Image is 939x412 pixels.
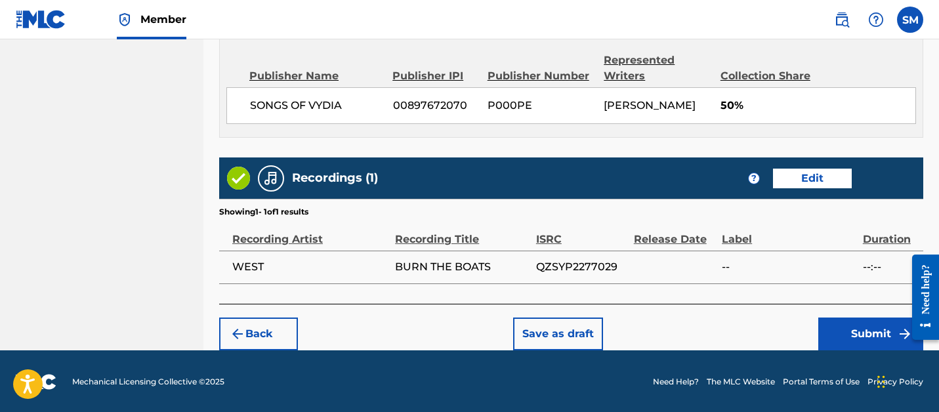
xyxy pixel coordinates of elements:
span: Mechanical Licensing Collective © 2025 [72,376,224,388]
button: Edit [773,169,852,188]
button: Submit [818,318,923,350]
img: help [868,12,884,28]
a: Need Help? [653,376,699,388]
span: 50% [720,98,915,113]
img: 7ee5dd4eb1f8a8e3ef2f.svg [230,326,245,342]
button: Back [219,318,298,350]
a: Portal Terms of Use [783,376,860,388]
a: Privacy Policy [867,376,923,388]
p: Showing 1 - 1 of 1 results [219,206,308,218]
img: MLC Logo [16,10,66,29]
span: SONGS OF VYDIA [250,98,383,113]
span: [PERSON_NAME] [604,99,696,112]
div: Collection Share [720,68,820,84]
div: Publisher Name [249,68,383,84]
img: search [834,12,850,28]
div: Release Date [634,218,715,247]
h5: Recordings (1) [292,171,378,186]
iframe: Chat Widget [873,349,939,412]
div: Recording Title [395,218,530,247]
div: Recording Artist [232,218,388,247]
span: BURN THE BOATS [395,259,530,275]
span: QZSYP2277029 [536,259,627,275]
span: P000PE [488,98,594,113]
div: Duration [863,218,917,247]
span: 00897672070 [393,98,478,113]
button: Save as draft [513,318,603,350]
span: -- [722,259,856,275]
span: WEST [232,259,388,275]
img: Valid [227,167,250,190]
div: ISRC [536,218,627,247]
div: Drag [877,362,885,402]
div: Label [722,218,856,247]
img: f7272a7cc735f4ea7f67.svg [897,326,913,342]
div: Publisher IPI [392,68,478,84]
span: --:-- [863,259,917,275]
div: User Menu [897,7,923,33]
span: ? [749,173,759,184]
img: Recordings [263,171,279,186]
div: Help [863,7,889,33]
a: Public Search [829,7,855,33]
img: logo [16,374,56,390]
img: Top Rightsholder [117,12,133,28]
div: Represented Writers [604,52,711,84]
div: Publisher Number [488,68,595,84]
iframe: Resource Center [902,245,939,350]
span: Member [140,12,186,27]
a: The MLC Website [707,376,775,388]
